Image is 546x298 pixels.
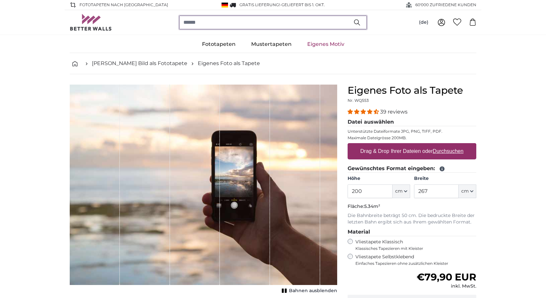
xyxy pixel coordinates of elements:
span: Nr. WQ553 [348,98,369,103]
span: cm [461,188,469,195]
label: Höhe [348,175,410,182]
p: Fläche: [348,203,476,210]
span: 60'000 ZUFRIEDENE KUNDEN [415,2,476,8]
button: Bahnen ausblenden [280,286,337,295]
a: Fototapeten [194,36,243,53]
a: Mustertapeten [243,36,299,53]
label: Breite [414,175,476,182]
span: 39 reviews [380,109,408,115]
a: Eigenes Motiv [299,36,352,53]
span: Klassisches Tapezieren mit Kleister [355,246,471,251]
legend: Gewünschtes Format eingeben: [348,165,476,173]
a: [PERSON_NAME] Bild als Fototapete [92,60,187,67]
div: 1 of 1 [70,85,337,295]
p: Maximale Dateigrösse 200MB. [348,135,476,141]
span: cm [395,188,403,195]
span: - [280,2,325,7]
h1: Eigenes Foto als Tapete [348,85,476,96]
legend: Material [348,228,476,236]
span: Bahnen ausblenden [289,288,337,294]
span: Fototapeten nach [GEOGRAPHIC_DATA] [79,2,168,8]
label: Drag & Drop Ihrer Dateien oder [358,145,466,158]
nav: breadcrumbs [70,53,476,74]
span: 4.36 stars [348,109,380,115]
p: Unterstützte Dateiformate JPG, PNG, TIFF, PDF. [348,129,476,134]
span: Geliefert bis 1. Okt. [281,2,325,7]
button: cm [393,184,410,198]
span: Einfaches Tapezieren ohne zusätzlichen Kleister [355,261,476,266]
button: (de) [414,17,434,28]
span: GRATIS Lieferung! [239,2,280,7]
button: cm [459,184,476,198]
p: Die Bahnbreite beträgt 50 cm. Die bedruckte Breite der letzten Bahn ergibt sich aus Ihrem gewählt... [348,212,476,225]
a: Eigenes Foto als Tapete [198,60,260,67]
label: Vliestapete Selbstklebend [355,254,476,266]
span: 5.34m² [364,203,380,209]
u: Durchsuchen [433,148,464,154]
span: €79,90 EUR [417,271,476,283]
img: Deutschland [222,3,228,7]
div: inkl. MwSt. [417,283,476,290]
legend: Datei auswählen [348,118,476,126]
img: Betterwalls [70,14,112,31]
label: Vliestapete Klassisch [355,239,471,251]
